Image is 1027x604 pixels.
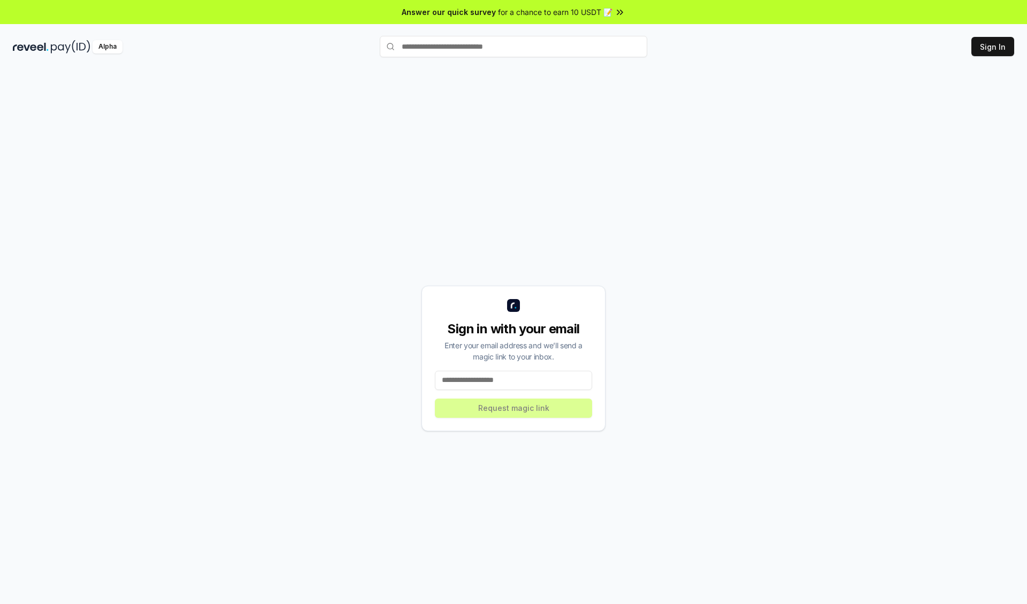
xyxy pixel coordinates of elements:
img: reveel_dark [13,40,49,53]
span: Answer our quick survey [402,6,496,18]
img: pay_id [51,40,90,53]
img: logo_small [507,299,520,312]
div: Sign in with your email [435,320,592,338]
div: Enter your email address and we’ll send a magic link to your inbox. [435,340,592,362]
button: Sign In [971,37,1014,56]
div: Alpha [93,40,122,53]
span: for a chance to earn 10 USDT 📝 [498,6,612,18]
